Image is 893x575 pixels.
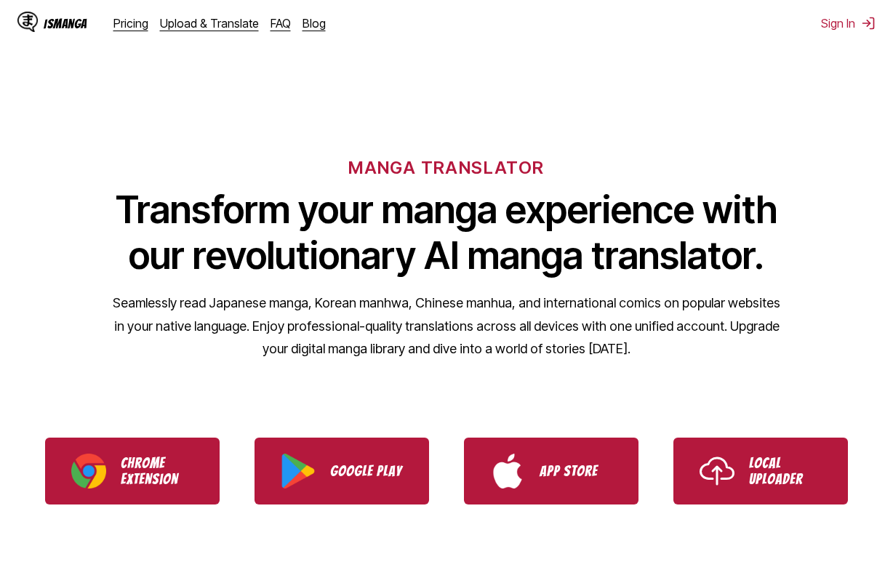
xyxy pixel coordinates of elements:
p: Local Uploader [749,455,822,487]
img: App Store logo [490,454,525,488]
img: Upload icon [700,454,734,488]
div: IsManga [44,17,87,31]
img: Sign out [861,16,876,31]
img: IsManga Logo [17,12,38,32]
p: Google Play [330,463,403,479]
a: Download IsManga Chrome Extension [45,438,220,504]
a: Download IsManga from Google Play [255,438,429,504]
p: App Store [540,463,612,479]
p: Seamlessly read Japanese manga, Korean manhwa, Chinese manhua, and international comics on popula... [112,291,781,361]
a: Pricing [113,16,148,31]
a: Blog [303,16,326,31]
a: Upload & Translate [160,16,259,31]
button: Sign In [821,16,876,31]
p: Chrome Extension [121,455,193,487]
h1: Transform your manga experience with our revolutionary AI manga translator. [112,187,781,278]
img: Chrome logo [71,454,106,488]
img: Google Play logo [281,454,316,488]
a: Use IsManga Local Uploader [673,438,848,504]
a: IsManga LogoIsManga [17,12,113,35]
h6: MANGA TRANSLATOR [348,157,544,178]
a: FAQ [271,16,291,31]
a: Download IsManga from App Store [464,438,638,504]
